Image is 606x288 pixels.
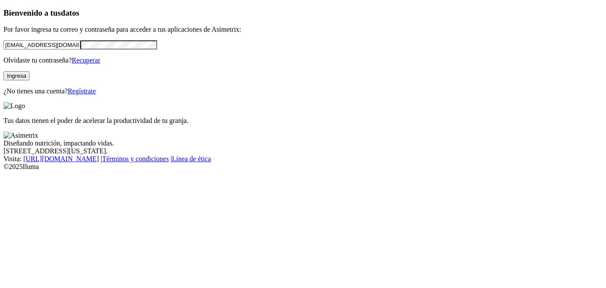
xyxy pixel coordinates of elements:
[3,40,80,50] input: Tu correo
[68,87,96,95] a: Regístrate
[3,102,25,110] img: Logo
[3,117,603,125] p: Tus datos tienen el poder de acelerar la productividad de tu granja.
[23,155,99,162] a: [URL][DOMAIN_NAME]
[3,147,603,155] div: [STREET_ADDRESS][US_STATE].
[72,56,100,64] a: Recuperar
[61,8,79,17] span: datos
[3,155,603,163] div: Visita : | |
[3,8,603,18] h3: Bienvenido a tus
[3,139,603,147] div: Diseñando nutrición, impactando vidas.
[102,155,169,162] a: Términos y condiciones
[3,26,603,33] p: Por favor ingresa tu correo y contraseña para acceder a tus aplicaciones de Asimetrix:
[3,163,603,171] div: © 2025 Iluma
[3,71,30,80] button: Ingresa
[3,56,603,64] p: Olvidaste tu contraseña?
[3,132,38,139] img: Asimetrix
[172,155,211,162] a: Línea de ética
[3,87,603,95] p: ¿No tienes una cuenta?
